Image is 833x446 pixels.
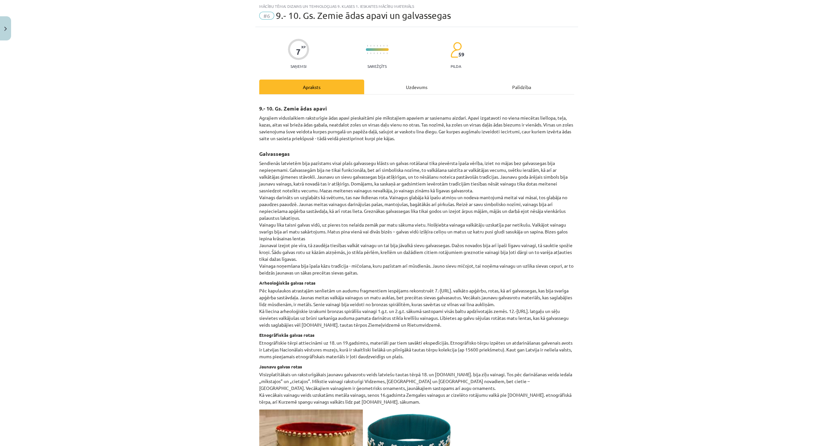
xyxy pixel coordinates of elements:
p: Sendienās latvietēm bija pazīstams visai plašs galvassegu klāsts un galvas rotāšanai tika pievērs... [259,160,574,276]
div: Apraksts [259,80,364,94]
img: icon-short-line-57e1e144782c952c97e751825c79c345078a6d821885a25fce030b3d8c18986b.svg [367,52,368,54]
p: Sarežģīts [367,64,387,68]
img: icon-short-line-57e1e144782c952c97e751825c79c345078a6d821885a25fce030b3d8c18986b.svg [380,52,381,54]
span: #6 [259,12,274,20]
strong: Etnogrāfiskās galvas rotas [259,332,315,338]
img: students-c634bb4e5e11cddfef0936a35e636f08e4e9abd3cc4e673bd6f9a4125e45ecb1.svg [450,42,462,58]
span: 59 [458,52,464,57]
img: icon-short-line-57e1e144782c952c97e751825c79c345078a6d821885a25fce030b3d8c18986b.svg [377,45,378,47]
p: Pēc kapulaukos atrastajām senlietām un audumu fragmentiem iespējams rekonstruēt 7.-[URL]. valkāto... [259,287,574,328]
img: icon-short-line-57e1e144782c952c97e751825c79c345078a6d821885a25fce030b3d8c18986b.svg [370,45,371,47]
strong: Arheoloģiskās galvas rotas [259,280,316,286]
img: icon-close-lesson-0947bae3869378f0d4975bcd49f059093ad1ed9edebbc8119c70593378902aed.svg [4,27,7,31]
span: XP [301,45,305,49]
strong: Galvassegas [259,150,290,157]
p: Etnogrāfiskie tērpi attiecināmi uz 18. un 19.gadsimtu, materiāli par tiem savākti ekspedīcijās. E... [259,339,574,360]
span: 9.- 10. Gs. Zemie ādas apavi un galvassegas [276,10,451,21]
img: icon-short-line-57e1e144782c952c97e751825c79c345078a6d821885a25fce030b3d8c18986b.svg [367,45,368,47]
p: pilda [451,64,461,68]
img: icon-short-line-57e1e144782c952c97e751825c79c345078a6d821885a25fce030b3d8c18986b.svg [383,52,384,54]
p: Saņemsi [288,64,309,68]
img: icon-short-line-57e1e144782c952c97e751825c79c345078a6d821885a25fce030b3d8c18986b.svg [370,52,371,54]
img: icon-short-line-57e1e144782c952c97e751825c79c345078a6d821885a25fce030b3d8c18986b.svg [383,45,384,47]
p: Agrajiem viduslaikiem raksturīgie ādas apavi pieskaitāmi pie mīkstajiem apaviem ar sasienamu aizd... [259,114,574,142]
strong: 9.- 10. Gs. Zemie ādas apavi [259,105,327,112]
p: Visizplatītākais un raksturīgākais jaunavu galvasrotu veids latviešu tautas tērpā 18. un [DOMAIN_... [259,371,574,405]
strong: Jaunavu galvas rotas [259,364,302,369]
div: Uzdevums [364,80,469,94]
img: icon-short-line-57e1e144782c952c97e751825c79c345078a6d821885a25fce030b3d8c18986b.svg [380,45,381,47]
div: Mācību tēma: Dizains un tehnoloģijas 9. klases 1. ieskaites mācību materiāls [259,4,574,8]
div: 7 [296,47,301,56]
div: Palīdzība [469,80,574,94]
img: icon-short-line-57e1e144782c952c97e751825c79c345078a6d821885a25fce030b3d8c18986b.svg [377,52,378,54]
